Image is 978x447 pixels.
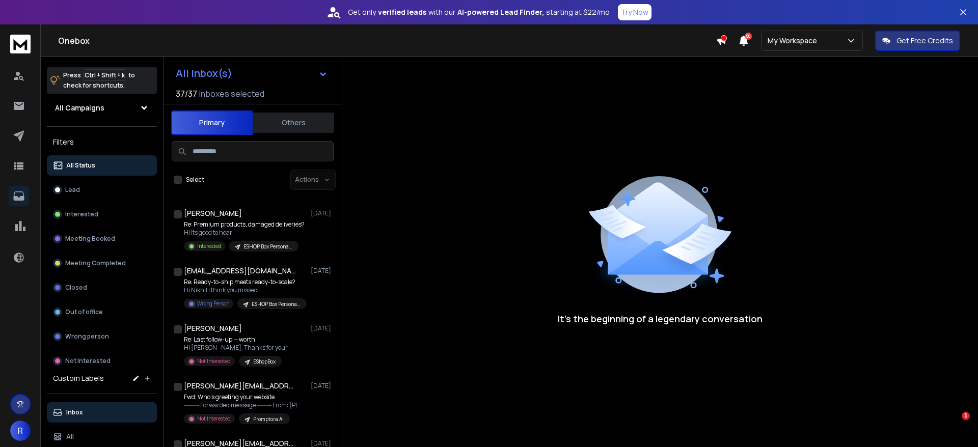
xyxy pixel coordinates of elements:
[10,421,31,441] button: R
[47,204,157,225] button: Interested
[65,308,103,316] p: Out of office
[311,267,334,275] p: [DATE]
[197,415,231,423] p: Not Interested
[197,357,231,365] p: Not Interested
[53,373,104,383] h3: Custom Labels
[47,180,157,200] button: Lead
[65,332,109,341] p: Wrong person
[962,412,970,420] span: 1
[47,135,157,149] h3: Filters
[65,284,87,292] p: Closed
[621,7,648,17] p: Try Now
[457,7,544,17] strong: AI-powered Lead Finder,
[184,381,296,391] h1: [PERSON_NAME][EMAIL_ADDRESS][DOMAIN_NAME]
[55,103,104,113] h1: All Campaigns
[253,111,334,134] button: Others
[311,209,334,217] p: [DATE]
[65,186,80,194] p: Lead
[65,235,115,243] p: Meeting Booked
[378,7,426,17] strong: verified leads
[184,393,306,401] p: Fwd: Who’s greeting your website
[253,415,284,423] p: Promptora AI
[875,31,960,51] button: Get Free Credits
[184,278,306,286] p: Re: Ready-to-ship meets ready-to-scale?
[66,161,95,170] p: All Status
[47,253,157,273] button: Meeting Completed
[168,63,336,83] button: All Inbox(s)
[10,35,31,53] img: logo
[896,36,953,46] p: Get Free Credits
[63,70,135,91] p: Press to check for shortcuts.
[66,433,74,441] p: All
[184,266,296,276] h1: [EMAIL_ADDRESS][DOMAIN_NAME]
[66,408,83,416] p: Inbox
[558,312,763,326] p: It’s the beginning of a legendary conversation
[47,326,157,347] button: Wrong person
[197,300,229,308] p: Wrong Person
[184,220,305,229] p: Re: Premium products, damaged deliveries?
[199,88,264,100] h3: Inboxes selected
[184,336,288,344] p: Re: Last follow-up — worth
[253,358,276,366] p: EShopBox
[184,401,306,409] p: ---------- Forwarded message --------- From: [PERSON_NAME]
[184,344,288,352] p: Hi [PERSON_NAME], Thanks for your
[47,277,157,298] button: Closed
[184,286,306,294] p: Hi Nikhil I think you missed
[176,68,232,78] h1: All Inbox(s)
[47,427,157,447] button: All
[618,4,651,20] button: Try Now
[243,243,292,250] p: ESHOP Box Personalization_Opens_[DATE]
[65,357,111,365] p: Not Interested
[941,412,965,436] iframe: Intercom live chat
[47,229,157,249] button: Meeting Booked
[745,33,752,40] span: 50
[348,7,610,17] p: Get only with our starting at $22/mo
[184,323,242,333] h1: [PERSON_NAME]
[197,242,221,250] p: Interested
[47,155,157,176] button: All Status
[176,88,197,100] span: 37 / 37
[252,300,301,308] p: ESHOP Box Personalization_Opens_[DATE]
[184,208,242,218] h1: [PERSON_NAME]
[47,402,157,423] button: Inbox
[47,351,157,371] button: Not Interested
[184,229,305,237] p: Hi Its good to hear
[65,259,126,267] p: Meeting Completed
[311,324,334,332] p: [DATE]
[186,176,204,184] label: Select
[768,36,821,46] p: My Workspace
[58,35,716,47] h1: Onebox
[65,210,98,218] p: Interested
[311,382,334,390] p: [DATE]
[83,69,126,81] span: Ctrl + Shift + k
[47,302,157,322] button: Out of office
[47,98,157,118] button: All Campaigns
[171,110,253,135] button: Primary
